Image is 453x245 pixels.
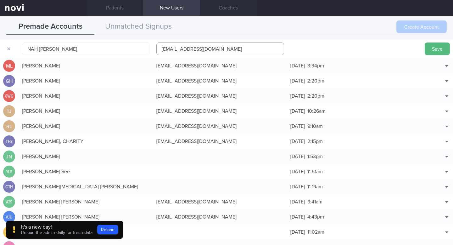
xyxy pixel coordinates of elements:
div: [PERSON_NAME] [19,90,153,102]
div: ML [3,60,15,72]
span: Reload the admin daily for fresh data [21,231,92,235]
div: JN [3,151,15,163]
span: [DATE] [290,154,305,159]
div: [PERSON_NAME] [PERSON_NAME] [19,211,153,223]
span: [DATE] [290,78,305,83]
button: Save [425,43,450,55]
div: NKB [4,226,14,238]
span: [DATE] [290,124,305,129]
div: ATS [4,196,14,208]
span: [DATE] [290,199,305,204]
div: THS [4,135,14,148]
div: [EMAIL_ADDRESS][DOMAIN_NAME] [153,105,288,117]
div: [EMAIL_ADDRESS][DOMAIN_NAME] [153,211,288,223]
input: email@novi-health.com [156,43,284,55]
span: 3:34pm [307,63,324,68]
input: John Doe [22,43,150,55]
span: 9:41am [307,199,322,204]
div: VJU [4,211,14,223]
span: [DATE] [290,139,305,144]
span: [DATE] [290,109,305,114]
div: [PERSON_NAME] [19,150,153,163]
span: [DATE] [290,63,305,68]
div: [PERSON_NAME] [19,75,153,87]
div: It's a new day! [21,224,92,230]
div: [PERSON_NAME] [PERSON_NAME] [19,196,153,208]
div: [PERSON_NAME] See [19,165,153,178]
span: 11:51am [307,169,323,174]
div: [EMAIL_ADDRESS][DOMAIN_NAME] [153,75,288,87]
div: [EMAIL_ADDRESS][DOMAIN_NAME] [153,90,288,102]
div: GH [3,75,15,87]
div: [PERSON_NAME] [19,105,153,117]
span: [DATE] [290,184,305,189]
button: Reload [97,225,118,234]
div: [EMAIL_ADDRESS][DOMAIN_NAME] [153,135,288,148]
div: [PERSON_NAME] [19,60,153,72]
button: Unmatched Signups [94,19,182,35]
span: [DATE] [290,169,305,174]
div: RL [3,120,15,133]
div: YLS [4,166,14,178]
span: 9:10am [307,124,323,129]
span: 2:20pm [307,94,324,99]
div: [PERSON_NAME] [19,120,153,133]
div: KWG [4,90,14,102]
span: 2:15pm [307,139,323,144]
span: [DATE] [290,214,305,219]
div: [PERSON_NAME], CHARITY [19,135,153,148]
span: 11:19am [307,184,323,189]
div: [EMAIL_ADDRESS][DOMAIN_NAME] [153,60,288,72]
span: 10:26am [307,109,326,114]
span: [DATE] [290,230,305,235]
span: 11:02am [307,230,324,235]
div: TJ [3,105,15,117]
span: 2:20pm [307,78,324,83]
div: CTH [4,181,14,193]
span: 1:53pm [307,154,323,159]
span: 4:43pm [307,214,324,219]
button: Premade Accounts [6,19,94,35]
span: [DATE] [290,94,305,99]
div: [EMAIL_ADDRESS][DOMAIN_NAME] [153,196,288,208]
div: [EMAIL_ADDRESS][DOMAIN_NAME] [153,120,288,133]
div: [PERSON_NAME][MEDICAL_DATA] [PERSON_NAME] [19,180,153,193]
